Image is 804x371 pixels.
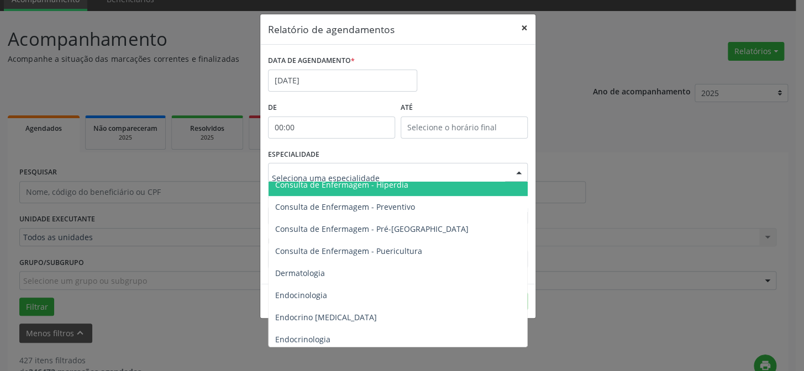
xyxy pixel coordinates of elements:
[272,167,505,189] input: Seleciona uma especialidade
[275,179,408,190] span: Consulta de Enfermagem - Hiperdia
[275,290,327,300] span: Endocinologia
[268,99,395,116] label: De
[401,116,528,139] input: Selecione o horário final
[275,312,377,322] span: Endocrino [MEDICAL_DATA]
[275,268,325,278] span: Dermatologia
[275,246,422,256] span: Consulta de Enfermagem - Puericultura
[275,224,469,234] span: Consulta de Enfermagem - Pré-[GEOGRAPHIC_DATA]
[268,116,395,139] input: Selecione o horário inicial
[268,70,417,92] input: Selecione uma data ou intervalo
[275,334,330,344] span: Endocrinologia
[401,99,528,116] label: ATÉ
[513,14,535,41] button: Close
[268,22,395,36] h5: Relatório de agendamentos
[268,52,355,70] label: DATA DE AGENDAMENTO
[275,202,415,212] span: Consulta de Enfermagem - Preventivo
[268,146,319,163] label: ESPECIALIDADE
